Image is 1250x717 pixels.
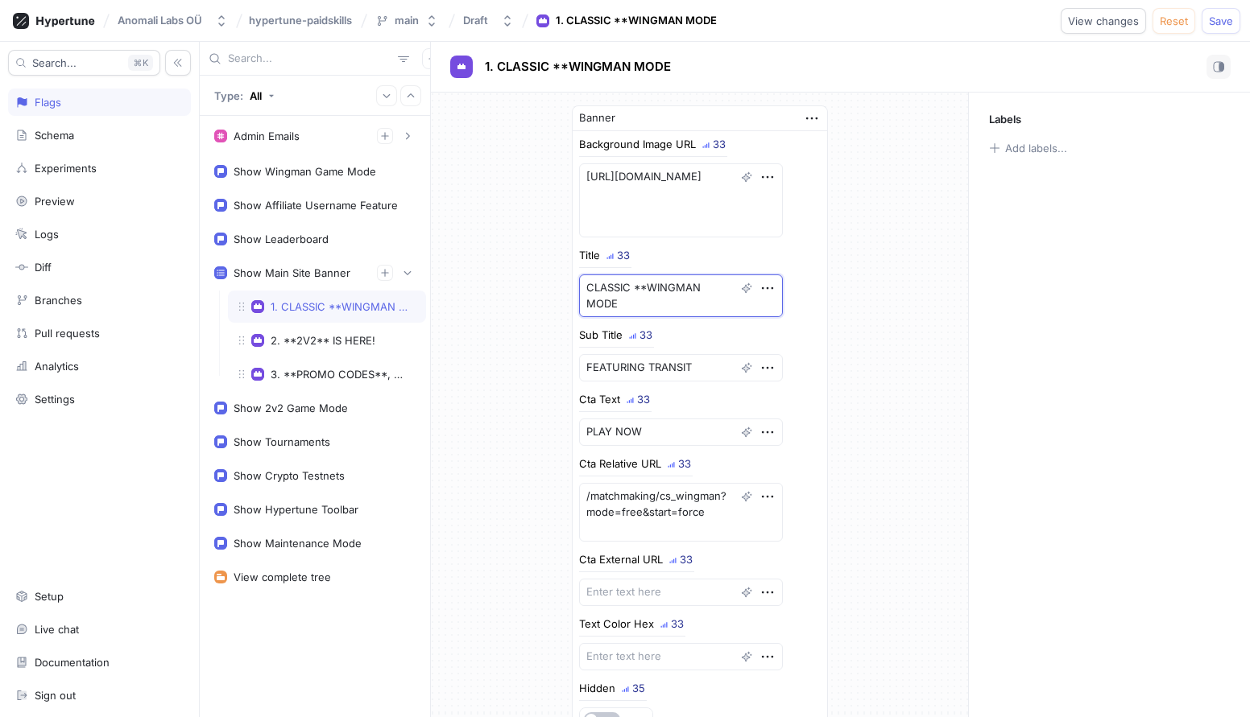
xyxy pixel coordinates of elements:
[8,649,191,676] a: Documentation
[35,327,100,340] div: Pull requests
[680,554,693,565] div: 33
[579,683,615,694] div: Hidden
[369,7,445,34] button: main
[35,590,64,603] div: Setup
[579,394,620,405] div: Cta Text
[579,250,600,261] div: Title
[234,266,350,279] div: Show Main Site Banner
[713,139,726,150] div: 33
[234,537,362,550] div: Show Maintenance Mode
[579,459,661,469] div: Cta Relative URL
[234,402,348,414] div: Show 2v2 Game Mode
[8,50,160,76] button: Search...K
[632,683,645,694] div: 35
[35,195,75,208] div: Preview
[1153,8,1195,34] button: Reset
[463,14,488,27] div: Draft
[1061,8,1146,34] button: View changes
[35,261,52,274] div: Diff
[234,130,300,142] div: Admin Emails
[234,165,376,178] div: Show Wingman Game Mode
[214,89,243,102] p: Type:
[35,162,97,175] div: Experiments
[579,354,783,381] textarea: FEATURING TRANSIT
[579,554,663,565] div: Cta External URL
[234,199,398,212] div: Show Affiliate Username Feature
[118,14,202,27] div: Anomali Labs OÜ
[228,51,391,67] input: Search...
[376,85,397,106] button: Expand all
[579,110,615,126] div: Banner
[35,228,59,241] div: Logs
[637,394,650,405] div: 33
[249,14,352,26] span: hypertune-paidskills
[128,55,153,71] div: K
[579,330,623,340] div: Sub Title
[35,656,110,669] div: Documentation
[32,58,77,68] span: Search...
[400,85,421,106] button: Collapse all
[579,619,654,629] div: Text Color Hex
[395,14,419,27] div: main
[35,360,79,373] div: Analytics
[678,459,691,469] div: 33
[579,418,783,446] textarea: PLAY NOW
[35,689,76,702] div: Sign out
[35,623,79,636] div: Live chat
[250,89,262,102] div: All
[983,138,1072,159] button: Add labels...
[1209,16,1233,26] span: Save
[234,233,329,245] div: Show Leaderboard
[234,435,330,448] div: Show Tournaments
[556,13,717,29] div: 1. CLASSIC **WINGMAN MODE
[1068,16,1139,26] span: View changes
[989,113,1021,126] p: Labels
[485,58,671,76] p: 1. CLASSIC **WINGMAN MODE
[234,469,345,482] div: Show Crypto Testnets
[1202,8,1240,34] button: Save
[639,330,652,340] div: 33
[35,96,61,109] div: Flags
[111,7,234,34] button: Anomali Labs OÜ
[1160,16,1188,26] span: Reset
[271,300,409,313] div: 1. CLASSIC **WINGMAN MODE
[35,294,82,307] div: Branches
[579,274,783,317] textarea: CLASSIC **WINGMAN MODE
[35,393,75,406] div: Settings
[579,163,783,237] textarea: [URL][DOMAIN_NAME]
[35,129,74,142] div: Schema
[617,250,630,261] div: 33
[457,7,520,34] button: Draft
[209,81,280,109] button: Type: All
[271,368,409,381] div: 3. **PROMO CODES**, UPDATES,
[579,483,783,542] textarea: /matchmaking/cs_wingman?mode=free&start=force
[234,503,358,516] div: Show Hypertune Toolbar
[579,139,696,150] div: Background Image URL
[234,571,331,583] div: View complete tree
[671,619,684,629] div: 33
